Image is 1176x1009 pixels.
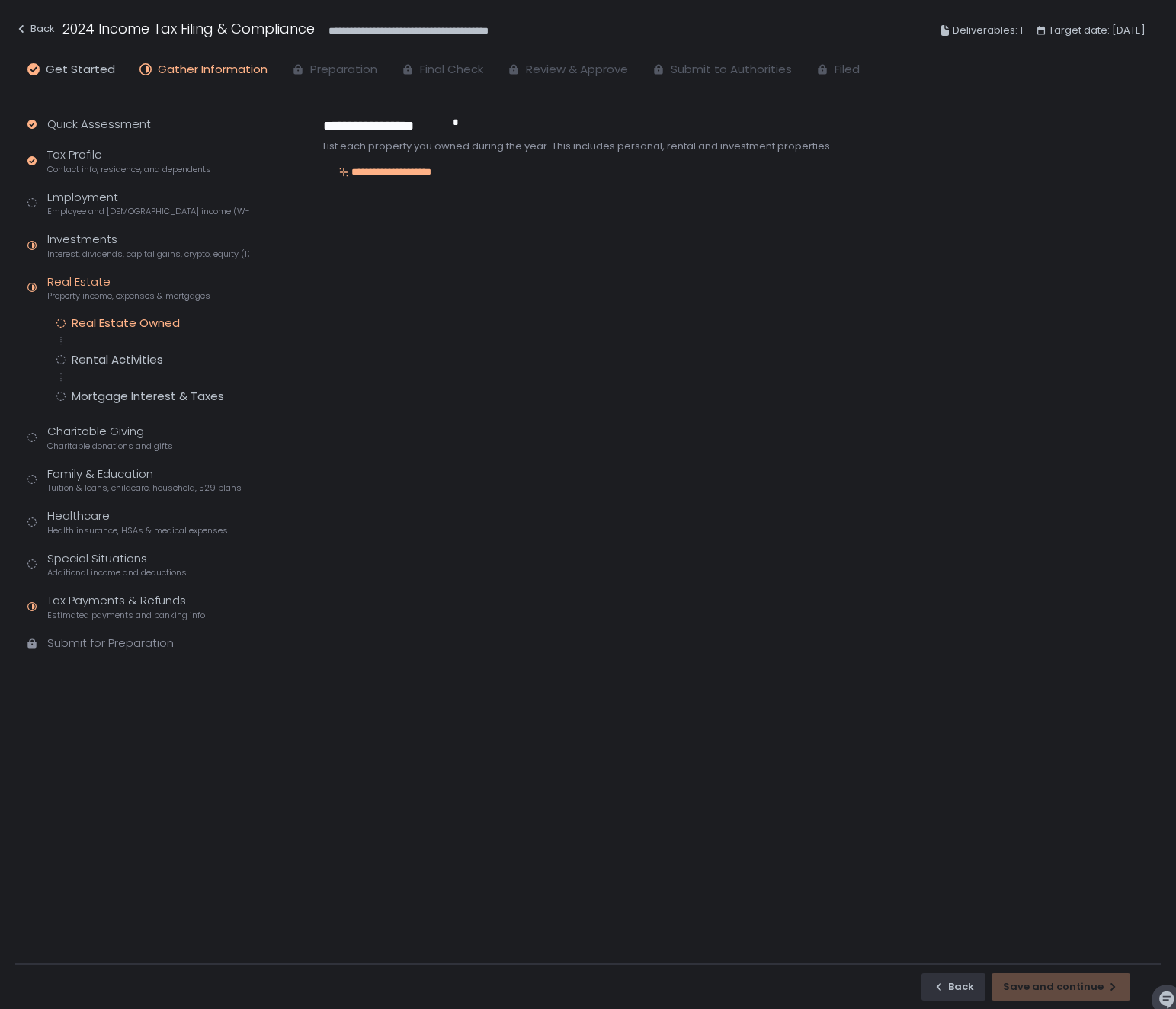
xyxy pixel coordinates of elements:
span: Deliverables: 1 [953,21,1023,40]
span: Preparation [310,61,377,78]
span: Gather Information [158,61,268,78]
div: Real Estate [47,274,210,303]
span: Tuition & loans, childcare, household, 529 plans [47,482,242,494]
span: Property income, expenses & mortgages [47,290,210,302]
button: Back [15,18,55,43]
div: Back [933,980,974,994]
div: Charitable Giving [47,423,173,452]
div: Real Estate Owned [72,316,180,331]
span: Get Started [46,61,115,78]
div: Mortgage Interest & Taxes [72,389,224,404]
span: Filed [835,61,860,78]
span: Employee and [DEMOGRAPHIC_DATA] income (W-2s) [47,206,249,217]
span: Target date: [DATE] [1049,21,1146,40]
button: Back [921,973,985,1001]
h1: 2024 Income Tax Filing & Compliance [62,18,315,39]
div: Investments [47,231,249,260]
div: Family & Education [47,466,242,495]
span: Contact info, residence, and dependents [47,164,211,175]
div: Submit for Preparation [47,635,174,652]
span: Submit to Authorities [671,61,792,78]
div: Back [15,20,55,38]
span: Interest, dividends, capital gains, crypto, equity (1099s, K-1s) [47,248,249,260]
span: Additional income and deductions [47,567,187,578]
span: Review & Approve [526,61,628,78]
span: Charitable donations and gifts [47,440,173,452]
div: Special Situations [47,550,187,579]
span: Health insurance, HSAs & medical expenses [47,525,228,537]
div: Rental Activities [72,352,163,367]
div: Quick Assessment [47,116,151,133]
div: Employment [47,189,249,218]
div: List each property you owned during the year. This includes personal, rental and investment prope... [323,139,1055,153]
div: Tax Profile [47,146,211,175]
div: Tax Payments & Refunds [47,592,205,621]
span: Estimated payments and banking info [47,610,205,621]
div: Healthcare [47,508,228,537]
span: Final Check [420,61,483,78]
